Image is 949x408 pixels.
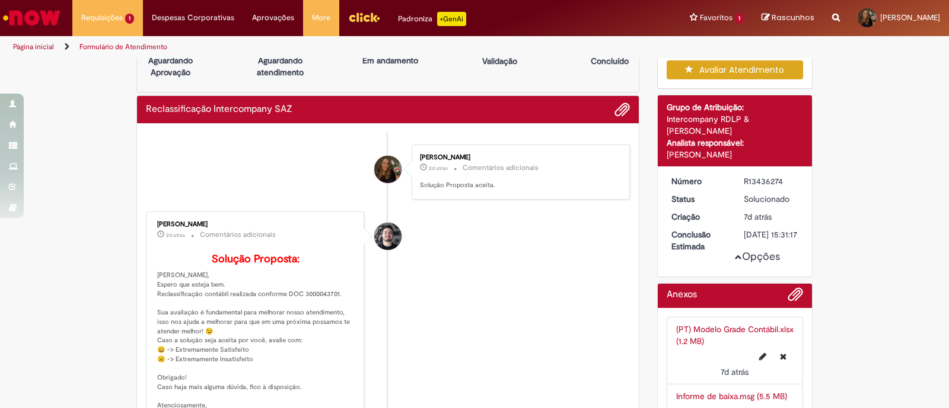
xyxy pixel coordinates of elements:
p: Aguardando Aprovação [142,54,199,78]
span: 2d atrás [166,232,185,239]
p: +GenAi [437,12,466,26]
time: 21/08/2025 13:26:20 [744,211,772,222]
button: Editar nome de arquivo (PT) Modelo Grade Contábil.xlsx [752,347,773,366]
h2: Anexos [667,290,697,300]
small: Comentários adicionais [463,163,539,173]
span: 1 [735,14,744,24]
h2: Reclassificação Intercompany SAZ Histórico de tíquete [146,104,292,115]
time: 21/08/2025 13:26:15 [721,367,749,377]
span: Rascunhos [772,12,814,23]
time: 26/08/2025 14:04:53 [429,165,448,172]
b: Solução Proposta: [212,252,300,266]
span: More [312,12,330,24]
p: Concluído [591,55,629,67]
div: [PERSON_NAME] [157,221,355,228]
div: Grupo de Atribuição: [667,101,804,113]
div: Solucionado [744,193,799,205]
button: Avaliar Atendimento [667,60,804,79]
a: Rascunhos [762,12,814,24]
div: [PERSON_NAME] [667,149,804,160]
a: Informe de baixa.msg (5.5 MB) [676,391,787,401]
dt: Status [663,193,735,205]
span: 2d atrás [429,165,448,172]
span: [PERSON_NAME] [880,12,940,23]
div: [PERSON_NAME] [420,154,617,161]
div: R13436274 [744,175,799,187]
span: 7d atrás [721,367,749,377]
div: Bruna Rodrigues [374,156,402,183]
dt: Criação [663,211,735,223]
div: Analista responsável: [667,137,804,149]
span: 1 [125,14,134,24]
a: (PT) Modelo Grade Contábil.xlsx (1.2 MB) [676,324,794,346]
a: Formulário de Atendimento [79,42,167,52]
span: Favoritos [700,12,733,24]
span: Despesas Corporativas [152,12,234,24]
dt: Número [663,175,735,187]
button: Adicionar anexos [614,102,630,117]
small: Comentários adicionais [200,230,276,240]
p: Solução Proposta aceita. [420,181,617,190]
div: [DATE] 15:31:17 [744,229,799,240]
p: Validação [482,55,517,67]
dt: Conclusão Estimada [663,229,735,252]
span: 7d atrás [744,211,772,222]
div: Padroniza [398,12,466,26]
img: ServiceNow [1,6,62,30]
button: Excluir (PT) Modelo Grade Contábil.xlsx [773,347,794,366]
a: Página inicial [13,42,54,52]
img: click_logo_yellow_360x200.png [348,8,380,26]
p: Aguardando atendimento [251,54,309,78]
button: Adicionar anexos [788,287,803,308]
ul: Trilhas de página [9,36,624,58]
span: Requisições [81,12,123,24]
span: Aprovações [252,12,294,24]
div: 21/08/2025 13:26:20 [744,211,799,223]
p: Em andamento [362,54,418,66]
div: Henrique Coelho Fernandes [374,223,402,250]
time: 26/08/2025 12:14:02 [166,232,185,239]
div: Intercompany RDLP & [PERSON_NAME] [667,113,804,137]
